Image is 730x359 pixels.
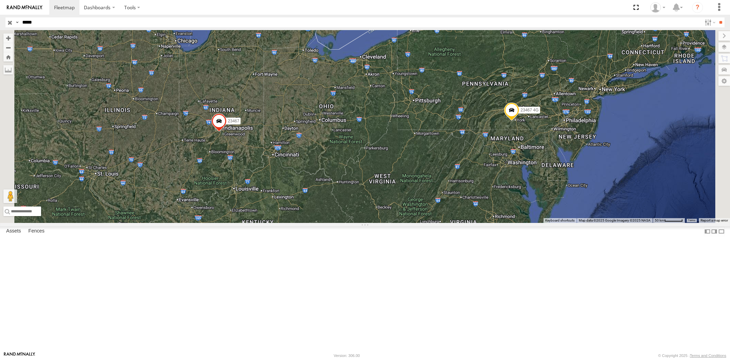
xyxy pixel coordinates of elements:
button: Keyboard shortcuts [545,218,575,223]
div: © Copyright 2025 - [658,354,726,358]
button: Zoom Home [3,52,13,62]
span: Map data ©2025 Google Imagery ©2025 NASA [579,218,651,222]
div: Version: 306.00 [334,354,360,358]
i: ? [692,2,703,13]
label: Dock Summary Table to the Right [711,226,718,236]
button: Zoom in [3,34,13,43]
span: 23467 4G [521,108,539,112]
span: 23467 [228,119,239,123]
a: Terms [688,219,695,222]
button: Drag Pegman onto the map to open Street View [3,189,17,203]
label: Search Filter Options [702,17,717,27]
img: rand-logo.svg [7,5,42,10]
label: Search Query [14,17,20,27]
a: Visit our Website [4,352,35,359]
button: Map Scale: 50 km per 50 pixels [653,218,685,223]
label: Map Settings [718,76,730,86]
button: Zoom out [3,43,13,52]
a: Report a map error [701,218,728,222]
span: 50 km [655,218,664,222]
a: Terms and Conditions [690,354,726,358]
label: Hide Summary Table [718,226,725,236]
label: Fences [25,227,48,236]
label: Dock Summary Table to the Left [704,226,711,236]
label: Measure [3,65,13,75]
div: Sardor Khadjimedov [648,2,668,13]
label: Assets [3,227,24,236]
